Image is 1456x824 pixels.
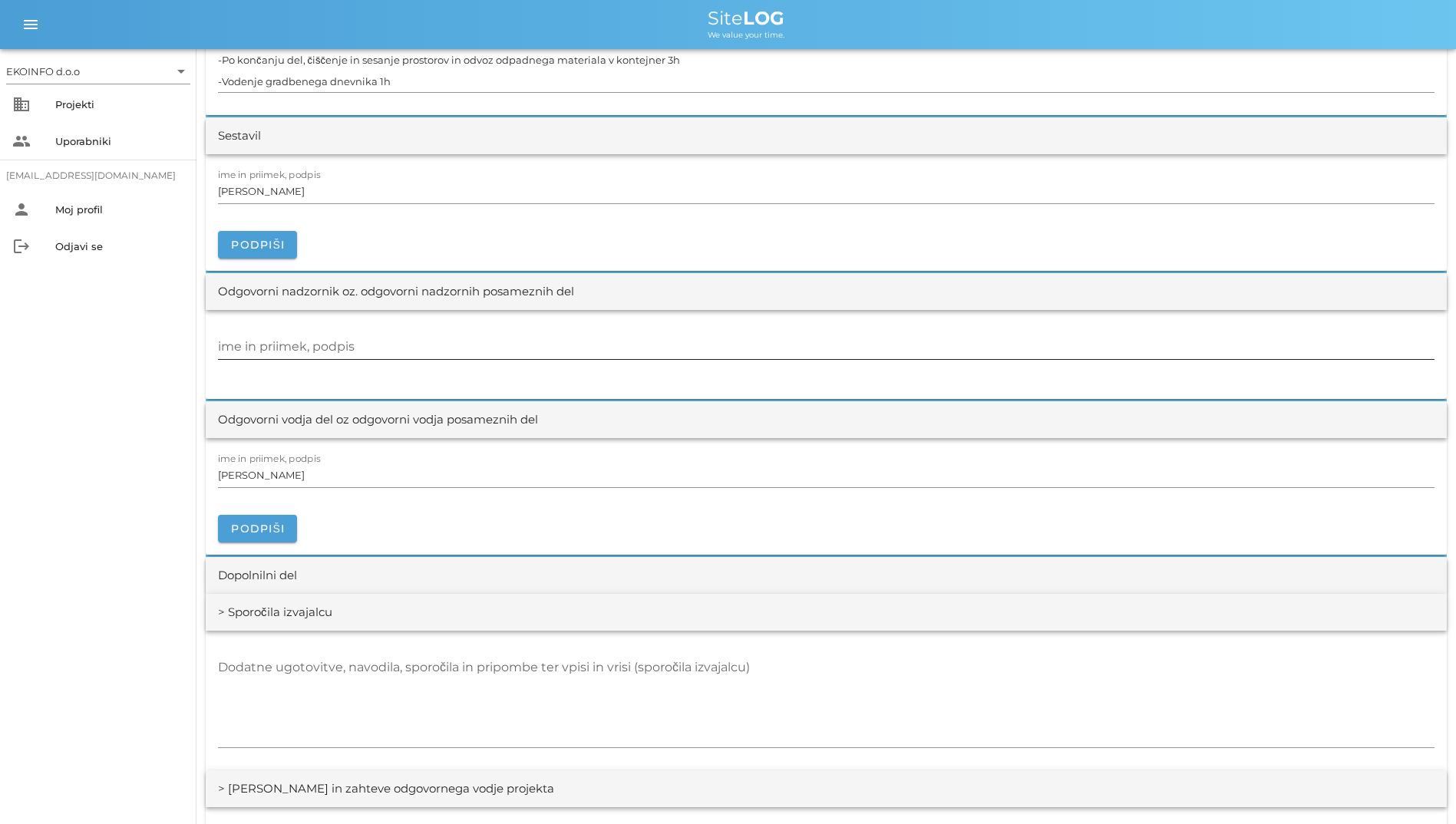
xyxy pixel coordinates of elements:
[55,98,184,110] div: Projekti
[218,780,554,798] div: > [PERSON_NAME] in zahteve odgovornega vodje projekta
[6,64,80,78] div: EKOINFO d.o.o
[6,59,190,84] div: EKOINFO d.o.o
[12,95,31,114] i: business
[218,411,538,429] div: Odgovorni vodja del oz odgovorni vodja posameznih del
[218,567,297,585] div: Dopolnilni del
[218,231,297,259] button: Podpiši
[708,7,784,29] span: Site
[218,170,321,181] label: ime in priimek, podpis
[21,15,40,34] i: menu
[1236,658,1456,824] iframe: Chat Widget
[55,203,184,216] div: Moj profil
[55,135,184,147] div: Uporabniki
[218,515,297,542] button: Podpiši
[218,283,574,301] div: Odgovorni nadzornik oz. odgovorni nadzornih posameznih del
[230,238,285,252] span: Podpiši
[230,522,285,536] span: Podpiši
[1236,658,1456,824] div: Pripomoček za klepet
[743,7,784,29] b: LOG
[218,604,332,621] div: > Sporočila izvajalcu
[172,62,190,81] i: arrow_drop_down
[12,200,31,219] i: person
[12,132,31,150] i: people
[708,30,784,40] span: We value your time.
[218,453,321,465] label: ime in priimek, podpis
[12,237,31,255] i: logout
[218,127,261,145] div: Sestavil
[55,240,184,252] div: Odjavi se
